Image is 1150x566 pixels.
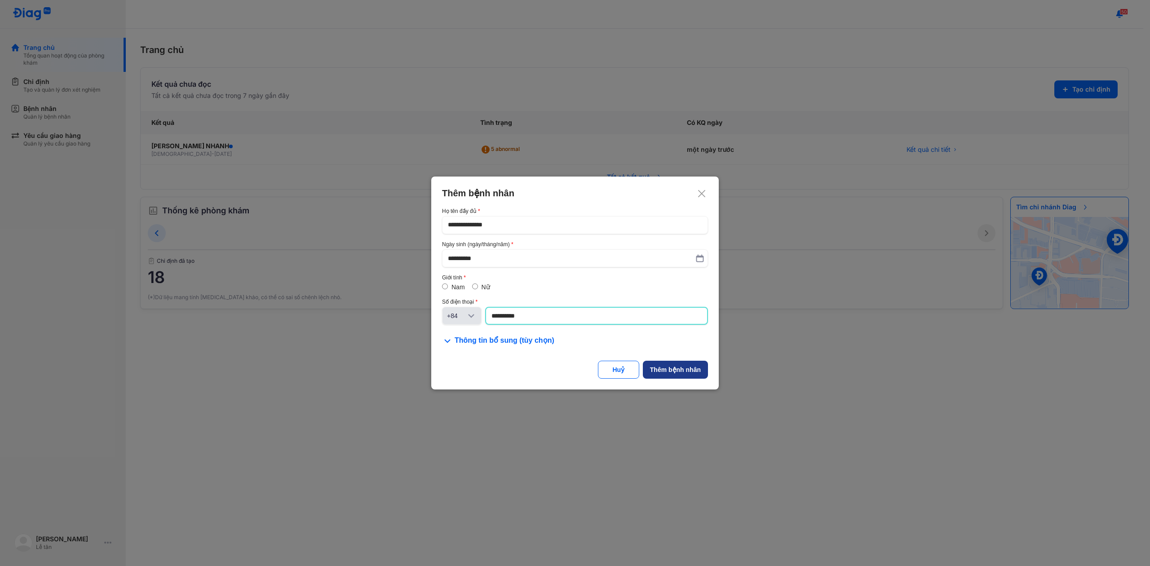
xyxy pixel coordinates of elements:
div: +84 [447,311,466,320]
button: Thêm bệnh nhân [643,361,708,379]
label: Nữ [482,283,490,291]
div: Số điện thoại [442,299,708,305]
div: Thêm bệnh nhân [650,365,701,374]
label: Nam [451,283,465,291]
div: Thêm bệnh nhân [442,187,708,199]
span: Thông tin bổ sung (tùy chọn) [455,336,554,346]
div: Ngày sinh (ngày/tháng/năm) [442,241,708,248]
div: Giới tính [442,274,708,281]
button: Huỷ [598,361,639,379]
div: Họ tên đầy đủ [442,208,708,214]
